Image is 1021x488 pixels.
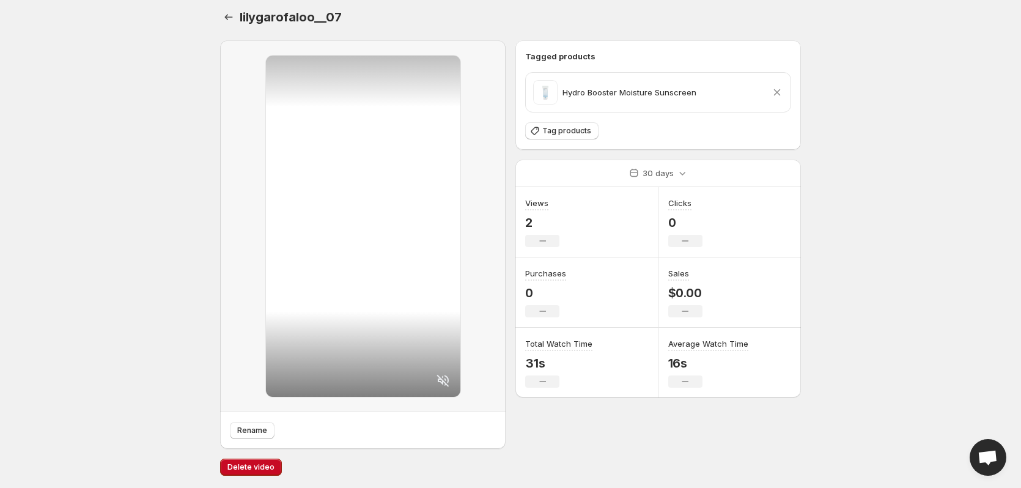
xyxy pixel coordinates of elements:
[525,338,592,350] h3: Total Watch Time
[525,356,592,371] p: 31s
[525,286,566,300] p: 0
[668,338,748,350] h3: Average Watch Time
[525,267,566,279] h3: Purchases
[668,267,689,279] h3: Sales
[237,426,267,435] span: Rename
[668,286,702,300] p: $0.00
[230,422,275,439] button: Rename
[668,197,691,209] h3: Clicks
[533,80,558,105] img: Black choker necklace
[525,197,548,209] h3: Views
[525,50,791,62] h6: Tagged products
[562,86,696,98] p: Hydro Booster Moisture Sunscreen
[240,10,342,24] span: lilygarofaloo__07
[542,126,591,136] span: Tag products
[525,215,559,230] p: 2
[643,167,674,179] p: 30 days
[970,439,1006,476] a: Open chat
[668,356,748,371] p: 16s
[220,459,282,476] button: Delete video
[668,215,702,230] p: 0
[525,122,599,139] button: Tag products
[227,462,275,472] span: Delete video
[220,9,237,26] button: Settings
